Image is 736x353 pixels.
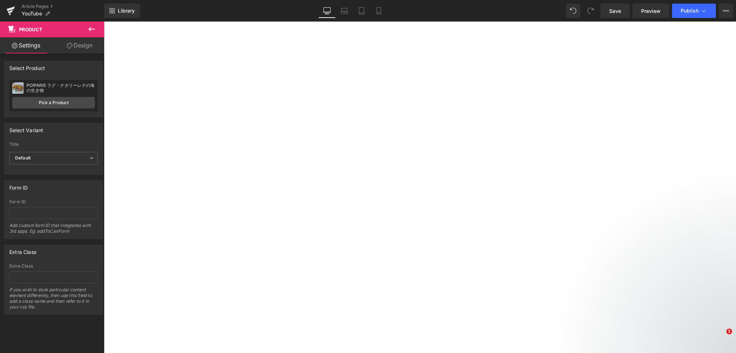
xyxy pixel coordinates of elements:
div: PO!PARIS ラグ・ナタリーレテの海の生き物 [27,83,95,93]
a: Article Pages [22,4,104,9]
div: Extra Class [9,245,36,255]
div: Form ID [9,199,98,204]
a: Preview [632,4,669,18]
a: Tablet [353,4,370,18]
label: Title [9,142,98,149]
iframe: Intercom live chat [712,329,729,346]
img: pImage [12,82,24,94]
button: Undo [566,4,580,18]
span: Library [118,8,135,14]
span: Save [609,7,621,15]
div: Form ID [9,181,28,191]
a: Mobile [370,4,387,18]
div: If you wish to style particular content element differently, then use this field to add a class n... [9,287,98,315]
button: Redo [583,4,598,18]
span: Product [19,27,42,32]
span: 1 [726,329,732,334]
a: Laptop [336,4,353,18]
div: Select Product [9,61,45,71]
div: Select Variant [9,123,43,133]
span: Preview [641,7,661,15]
div: Extra Class [9,264,98,269]
a: Pick a Product [12,97,95,108]
button: More [719,4,733,18]
span: Publish [681,8,699,14]
a: Desktop [318,4,336,18]
div: Add custom form ID that integrates with 3rd apps. Eg: addToCartForm [9,223,98,239]
a: New Library [104,4,140,18]
b: Default [15,155,31,161]
a: Design [54,37,106,54]
button: Publish [672,4,716,18]
span: YouTube [22,11,42,17]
